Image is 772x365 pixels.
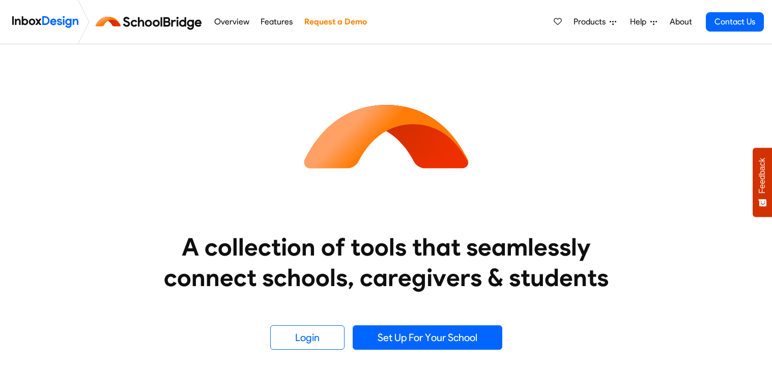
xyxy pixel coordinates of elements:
heading: A collection of tools that seamlessly connect schools, caregivers & students [145,232,628,293]
span: Help [630,16,650,28]
span: Feedback [758,158,767,193]
button: Feedback - Show survey [753,148,772,217]
a: Features [258,12,296,32]
img: schoolbridge logo [94,10,208,34]
a: Overview [211,12,252,32]
a: About [667,12,695,32]
a: Login [270,325,345,350]
a: Set Up For Your School [353,325,502,350]
img: icon_schoolbridge.svg [295,44,478,228]
span: Products [574,16,610,28]
a: Products [569,12,620,32]
a: Contact Us [706,12,764,32]
a: Help [626,12,661,32]
a: Request a Demo [301,12,369,32]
